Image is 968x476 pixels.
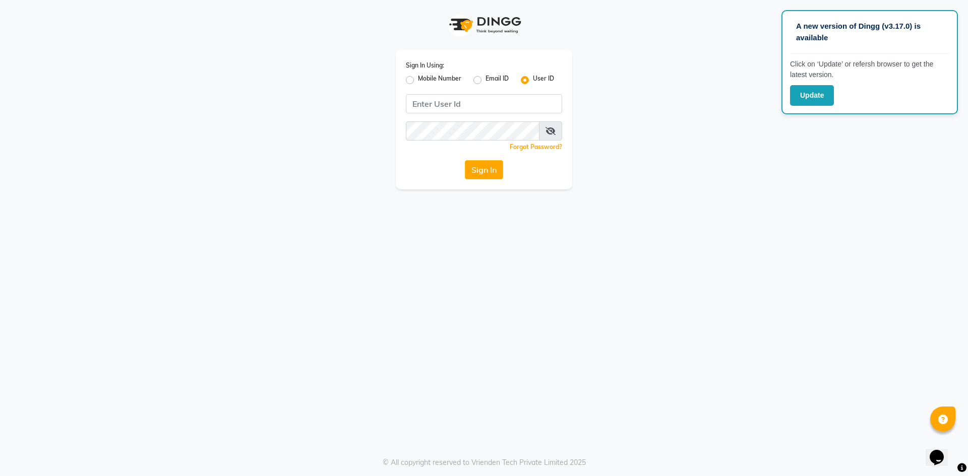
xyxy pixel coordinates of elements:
img: logo1.svg [444,10,524,40]
button: Update [790,85,834,106]
button: Sign In [465,160,503,179]
p: A new version of Dingg (v3.17.0) is available [796,21,943,43]
iframe: chat widget [926,436,958,466]
label: User ID [533,74,554,86]
label: Email ID [486,74,509,86]
a: Forgot Password? [510,143,562,151]
input: Username [406,94,562,113]
p: Click on ‘Update’ or refersh browser to get the latest version. [790,59,949,80]
label: Sign In Using: [406,61,444,70]
input: Username [406,121,539,141]
label: Mobile Number [418,74,461,86]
